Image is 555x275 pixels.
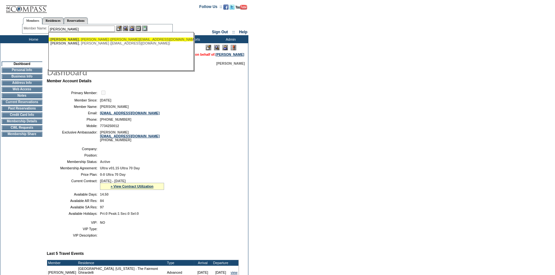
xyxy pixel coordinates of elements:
span: [PHONE_NUMBER] [100,117,131,121]
td: Mobile: [49,124,97,128]
span: 14.50 [100,192,109,196]
td: Primary Member: [49,90,97,96]
span: NO [100,221,105,224]
a: Help [239,30,247,34]
span: [PERSON_NAME] [50,37,79,41]
a: » View Contract Utilization [111,184,153,188]
a: Subscribe to our YouTube Channel [236,6,247,10]
td: Web Access [2,87,42,92]
a: [EMAIL_ADDRESS][DOMAIN_NAME] [100,111,160,115]
span: 97 [100,205,104,209]
td: Available AR Res: [49,199,97,203]
a: Residences [42,17,64,24]
img: View Mode [214,45,220,50]
img: Log Concern/Member Elevation [231,45,236,50]
td: Departure [212,260,230,266]
a: [PERSON_NAME] [216,53,244,56]
img: Impersonate [222,45,228,50]
span: Pri:0 Peak:1 Sec:0 Sel:0 [100,212,139,215]
img: View [123,26,128,31]
a: [EMAIL_ADDRESS][DOMAIN_NAME] [100,134,160,138]
span: :: [232,30,235,34]
td: VIP: [49,221,97,224]
td: Admin [211,35,248,43]
td: Exclusive Ambassador: [49,130,97,142]
span: [PERSON_NAME] [50,41,79,45]
div: , [PERSON_NAME] ([EMAIL_ADDRESS][DOMAIN_NAME]) [50,41,191,45]
td: Past Reservations [2,106,42,111]
td: Business Info [2,74,42,79]
span: 84 [100,199,104,203]
td: CWL Requests [2,125,42,130]
td: Available Days: [49,192,97,196]
td: Type [166,260,194,266]
td: Credit Card Info [2,112,42,117]
img: pgTtlDashboard.gif [46,65,175,78]
td: Email: [49,111,97,115]
span: Ultra v01.15 Ultra 70 Day [100,166,140,170]
div: , [PERSON_NAME] ([PERSON_NAME][EMAIL_ADDRESS][DOMAIN_NAME]) [50,37,191,41]
td: Home [14,35,51,43]
td: Membership Status: [49,160,97,164]
td: Membership Details [2,119,42,124]
span: Active [100,160,110,164]
td: Position: [49,153,97,157]
div: Member Name: [24,26,48,31]
a: Become our fan on Facebook [223,6,228,10]
img: b_calculator.gif [142,26,147,31]
img: Become our fan on Facebook [223,4,228,10]
td: Current Reservations [2,100,42,105]
td: Phone: [49,117,97,121]
td: VIP Type: [49,227,97,231]
td: Dashboard [2,61,42,66]
span: You are acting on behalf of: [171,53,244,56]
td: Available Holidays: [49,212,97,215]
td: Available SA Res: [49,205,97,209]
td: Membership Agreement: [49,166,97,170]
span: [PERSON_NAME] [216,61,245,65]
img: Subscribe to our YouTube Channel [236,5,247,10]
span: [DATE] [100,98,111,102]
a: Follow us on Twitter [229,6,235,10]
td: Follow Us :: [199,4,222,12]
td: VIP Description: [49,233,97,237]
span: 7734250012 [100,124,119,128]
img: Edit Mode [206,45,211,50]
td: Notes [2,93,42,98]
td: Membership Share [2,132,42,137]
td: Residence [77,260,166,266]
td: Price Plan: [49,173,97,176]
span: [PERSON_NAME] [100,105,128,109]
b: Last 5 Travel Events [47,251,84,256]
td: Current Contract: [49,179,97,190]
span: [DATE] - [DATE] [100,179,126,183]
td: Arrival [194,260,212,266]
span: [PERSON_NAME] [PHONE_NUMBER] [100,130,160,142]
b: Member Account Details [47,79,92,83]
td: Member Since: [49,98,97,102]
td: Member Name: [49,105,97,109]
img: Follow us on Twitter [229,4,235,10]
img: Impersonate [129,26,135,31]
td: Address Info [2,80,42,85]
span: 0-0 Ultra 70 Day [100,173,126,176]
a: Members [23,17,43,24]
td: Personal Info [2,68,42,73]
a: view [231,271,237,274]
img: Reservations [136,26,141,31]
img: b_edit.gif [116,26,122,31]
a: Reservations [64,17,88,24]
td: Company: [49,147,97,151]
a: Sign Out [212,30,228,34]
td: Member [47,260,77,266]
